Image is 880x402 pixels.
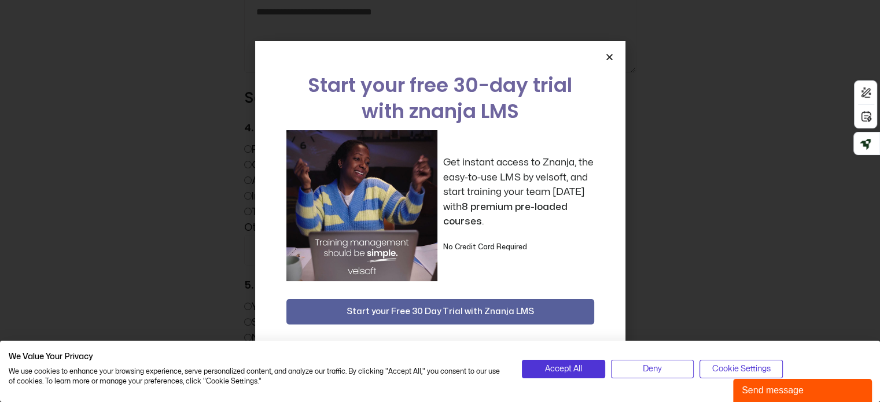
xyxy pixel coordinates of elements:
[643,363,662,375] span: Deny
[611,360,694,378] button: Deny all cookies
[9,367,505,386] p: We use cookies to enhance your browsing experience, serve personalized content, and analyze our t...
[347,305,534,319] span: Start your Free 30 Day Trial with Znanja LMS
[522,360,605,378] button: Accept all cookies
[286,130,437,281] img: a woman sitting at her laptop dancing
[286,72,594,124] h2: Start your free 30-day trial with znanja LMS
[733,377,874,402] iframe: chat widget
[443,155,594,229] p: Get instant access to Znanja, the easy-to-use LMS by velsoft, and start training your team [DATE]...
[286,299,594,324] button: Start your Free 30 Day Trial with Znanja LMS
[443,244,527,250] strong: No Credit Card Required
[443,202,568,227] strong: 8 premium pre-loaded courses
[605,53,614,61] a: Close
[712,363,770,375] span: Cookie Settings
[9,352,505,362] h2: We Value Your Privacy
[699,360,782,378] button: Adjust cookie preferences
[545,363,582,375] span: Accept All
